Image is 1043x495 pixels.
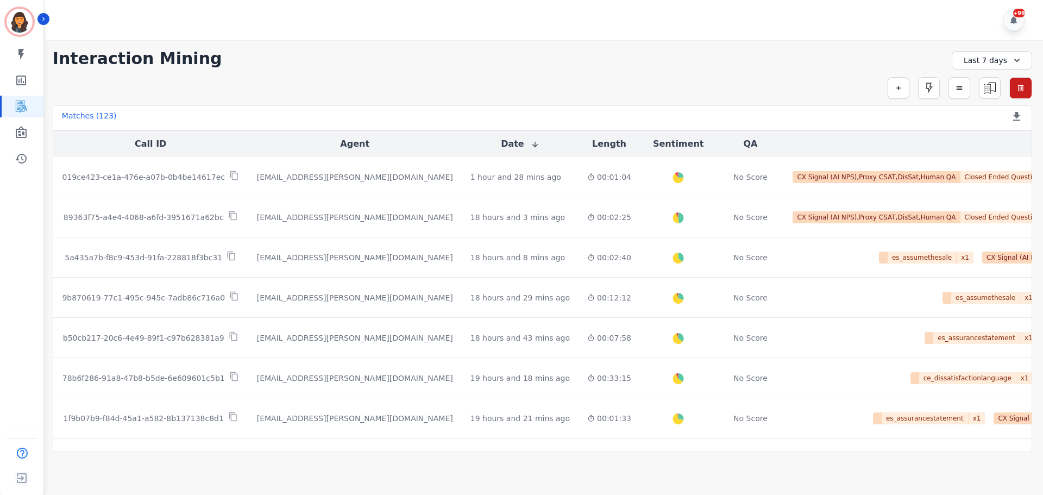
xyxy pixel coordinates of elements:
button: Call ID [135,137,166,151]
div: 00:12:12 [587,292,631,303]
p: 9b870619-77c1-495c-945c-7adb86c716a0 [62,292,225,303]
div: 00:01:33 [587,413,631,424]
div: [EMAIL_ADDRESS][PERSON_NAME][DOMAIN_NAME] [257,212,453,223]
span: es_assumethesale [888,252,957,264]
div: 00:01:04 [587,172,631,183]
p: 89363f75-a4e4-4068-a6fd-3951671a62bc [64,212,224,223]
span: x 1 [1020,292,1037,304]
div: Matches ( 123 ) [62,110,117,126]
span: x 1 [1020,332,1037,344]
div: Last 7 days [952,51,1032,70]
div: No Score [733,373,768,384]
button: Date [501,137,539,151]
button: QA [743,137,757,151]
div: 18 hours and 3 mins ago [470,212,565,223]
span: ce_dissatisfactionlanguage [919,372,1016,384]
div: No Score [733,252,768,263]
span: es_assurancestatement [882,412,969,424]
div: 18 hours and 8 mins ago [470,252,565,263]
button: Agent [340,137,369,151]
button: Length [592,137,626,151]
p: 5a435a7b-f8c9-453d-91fa-228818f3bc31 [65,252,222,263]
div: [EMAIL_ADDRESS][PERSON_NAME][DOMAIN_NAME] [257,292,453,303]
div: +99 [1013,9,1025,17]
div: [EMAIL_ADDRESS][PERSON_NAME][DOMAIN_NAME] [257,252,453,263]
span: CX Signal (AI NPS),Proxy CSAT,DisSat,Human QA [793,171,960,183]
div: 00:02:40 [587,252,631,263]
span: CX Signal (AI NPS),Proxy CSAT,DisSat,Human QA [793,211,960,223]
div: [EMAIL_ADDRESS][PERSON_NAME][DOMAIN_NAME] [257,172,453,183]
div: 00:07:58 [587,333,631,343]
span: x 1 [969,412,985,424]
p: 019ce423-ce1a-476e-a07b-0b4be14617ec [62,172,225,183]
img: Bordered avatar [7,9,33,35]
p: 1f9b07b9-f84d-45a1-a582-8b137138c8d1 [64,413,224,424]
div: [EMAIL_ADDRESS][PERSON_NAME][DOMAIN_NAME] [257,373,453,384]
div: 1 hour and 28 mins ago [470,172,561,183]
h1: Interaction Mining [53,49,222,68]
div: 19 hours and 18 mins ago [470,373,570,384]
span: x 1 [957,252,973,264]
span: x 1 [1016,372,1033,384]
p: 78b6f286-91a8-47b8-b5de-6e609601c5b1 [62,373,225,384]
div: 18 hours and 29 mins ago [470,292,570,303]
div: 00:02:25 [587,212,631,223]
div: [EMAIL_ADDRESS][PERSON_NAME][DOMAIN_NAME] [257,413,453,424]
p: b50cb217-20c6-4e49-89f1-c97b628381a9 [63,333,224,343]
div: 18 hours and 43 mins ago [470,333,570,343]
div: 19 hours and 21 mins ago [470,413,570,424]
div: 00:33:15 [587,373,631,384]
span: es_assumethesale [951,292,1020,304]
div: No Score [733,413,768,424]
div: No Score [733,172,768,183]
div: [EMAIL_ADDRESS][PERSON_NAME][DOMAIN_NAME] [257,333,453,343]
div: No Score [733,333,768,343]
button: Sentiment [653,137,703,151]
div: No Score [733,212,768,223]
div: No Score [733,292,768,303]
span: es_assurancestatement [933,332,1020,344]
